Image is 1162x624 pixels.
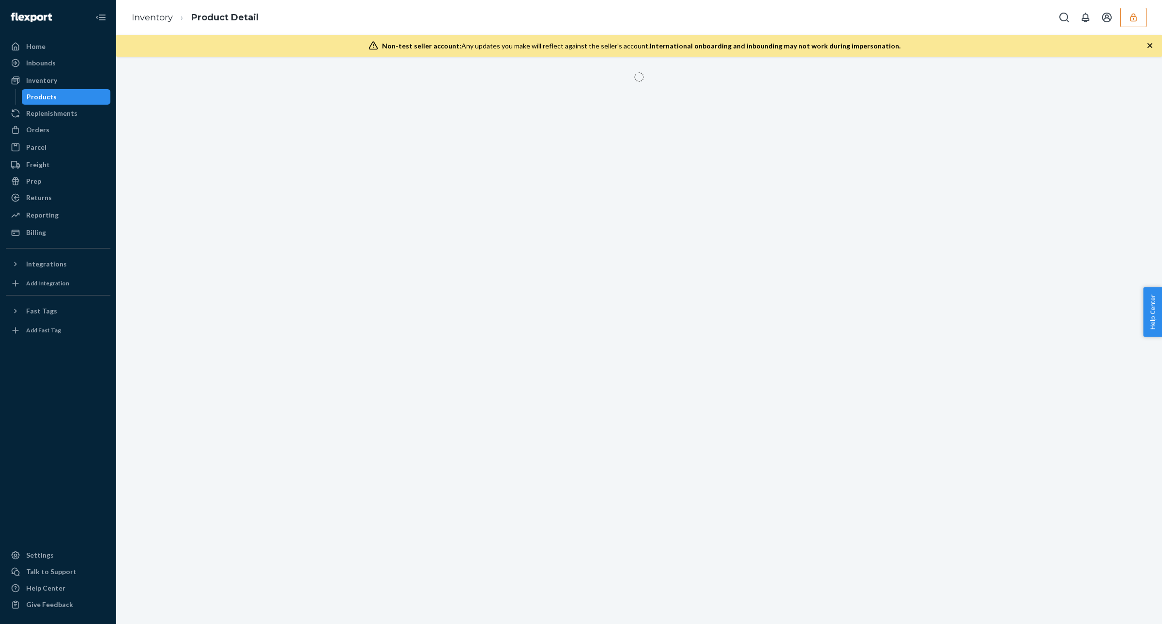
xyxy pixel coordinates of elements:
div: Replenishments [26,109,77,118]
span: Non-test seller account: [382,42,461,50]
div: Home [26,42,46,51]
a: Inventory [132,12,173,23]
a: Inbounds [6,55,110,71]
div: Inbounds [26,58,56,68]
a: Parcel [6,140,110,155]
div: Products [27,92,57,102]
a: Add Integration [6,276,110,291]
a: Product Detail [191,12,259,23]
a: Freight [6,157,110,172]
div: Any updates you make will reflect against the seller's account. [382,41,901,51]
div: Add Integration [26,279,69,287]
button: Open notifications [1076,8,1095,27]
button: Open account menu [1097,8,1116,27]
a: Talk to Support [6,564,110,579]
div: Give Feedback [26,600,73,609]
div: Billing [26,228,46,237]
a: Help Center [6,580,110,596]
a: Orders [6,122,110,138]
a: Replenishments [6,106,110,121]
button: Give Feedback [6,597,110,612]
a: Settings [6,547,110,563]
div: Talk to Support [26,567,76,577]
div: Prep [26,176,41,186]
img: Flexport logo [11,13,52,22]
a: Prep [6,173,110,189]
div: Settings [26,550,54,560]
a: Reporting [6,207,110,223]
button: Fast Tags [6,303,110,319]
a: Returns [6,190,110,205]
a: Products [22,89,111,105]
button: Integrations [6,256,110,272]
a: Inventory [6,73,110,88]
div: Fast Tags [26,306,57,316]
button: Close Navigation [91,8,110,27]
span: International onboarding and inbounding may not work during impersonation. [650,42,901,50]
div: Parcel [26,142,46,152]
div: Orders [26,125,49,135]
a: Add Fast Tag [6,323,110,338]
div: Returns [26,193,52,203]
div: Freight [26,160,50,170]
button: Open Search Box [1055,8,1074,27]
div: Reporting [26,210,59,220]
button: Help Center [1143,287,1162,337]
a: Home [6,39,110,54]
div: Help Center [26,583,65,593]
div: Add Fast Tag [26,326,61,334]
a: Billing [6,225,110,240]
ol: breadcrumbs [124,3,266,32]
div: Inventory [26,76,57,85]
div: Integrations [26,259,67,269]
